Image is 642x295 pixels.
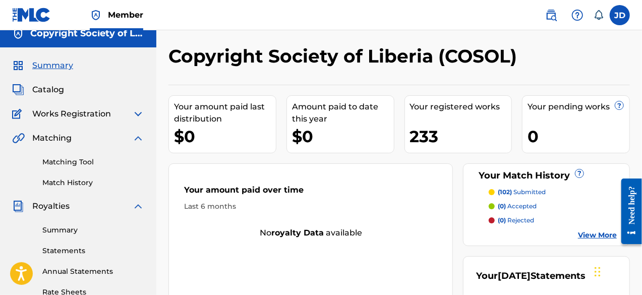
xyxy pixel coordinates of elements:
span: (0) [498,216,506,224]
img: Accounts [12,28,24,40]
div: User Menu [610,5,630,25]
a: SummarySummary [12,60,73,72]
p: rejected [498,216,534,225]
div: Your amount paid over time [184,184,437,201]
span: ? [615,101,623,109]
span: [DATE] [498,270,531,281]
div: Drag [595,257,601,287]
img: expand [132,108,144,120]
img: search [545,9,557,21]
div: 233 [410,125,512,148]
img: Summary [12,60,24,72]
img: MLC Logo [12,8,51,22]
span: Royalties [32,200,70,212]
a: (0) rejected [489,216,617,225]
img: help [571,9,583,21]
span: (0) [498,202,506,210]
span: ? [575,169,583,178]
iframe: Chat Widget [592,247,642,295]
a: View More [578,230,617,241]
a: Annual Statements [42,266,144,277]
a: (0) accepted [489,202,617,211]
span: Summary [32,60,73,72]
a: Match History [42,178,144,188]
img: Catalog [12,84,24,96]
div: Amount paid to date this year [292,101,394,125]
p: accepted [498,202,537,211]
a: Matching Tool [42,157,144,167]
img: Royalties [12,200,24,212]
strong: royalty data [271,228,324,238]
span: (102) [498,188,512,196]
div: Notifications [594,10,604,20]
p: submitted [498,188,546,197]
img: expand [132,200,144,212]
span: Works Registration [32,108,111,120]
img: Matching [12,132,25,144]
span: Member [108,9,143,21]
div: Last 6 months [184,201,437,212]
a: (102) submitted [489,188,617,197]
span: Catalog [32,84,64,96]
div: 0 [528,125,629,148]
div: Your amount paid last distribution [174,101,276,125]
div: Your pending works [528,101,629,113]
iframe: Resource Center [614,171,642,252]
div: Help [567,5,588,25]
img: Works Registration [12,108,25,120]
div: $0 [174,125,276,148]
a: Public Search [541,5,561,25]
div: Your Statements [476,269,586,283]
div: $0 [292,125,394,148]
a: CatalogCatalog [12,84,64,96]
div: Your Match History [476,169,617,183]
a: Statements [42,246,144,256]
span: Matching [32,132,72,144]
h5: Copyright Society of Liberia (COSOL) [30,28,144,39]
div: Your registered works [410,101,512,113]
img: Top Rightsholder [90,9,102,21]
h2: Copyright Society of Liberia (COSOL) [168,45,522,68]
img: expand [132,132,144,144]
a: Summary [42,225,144,235]
div: No available [169,227,452,239]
